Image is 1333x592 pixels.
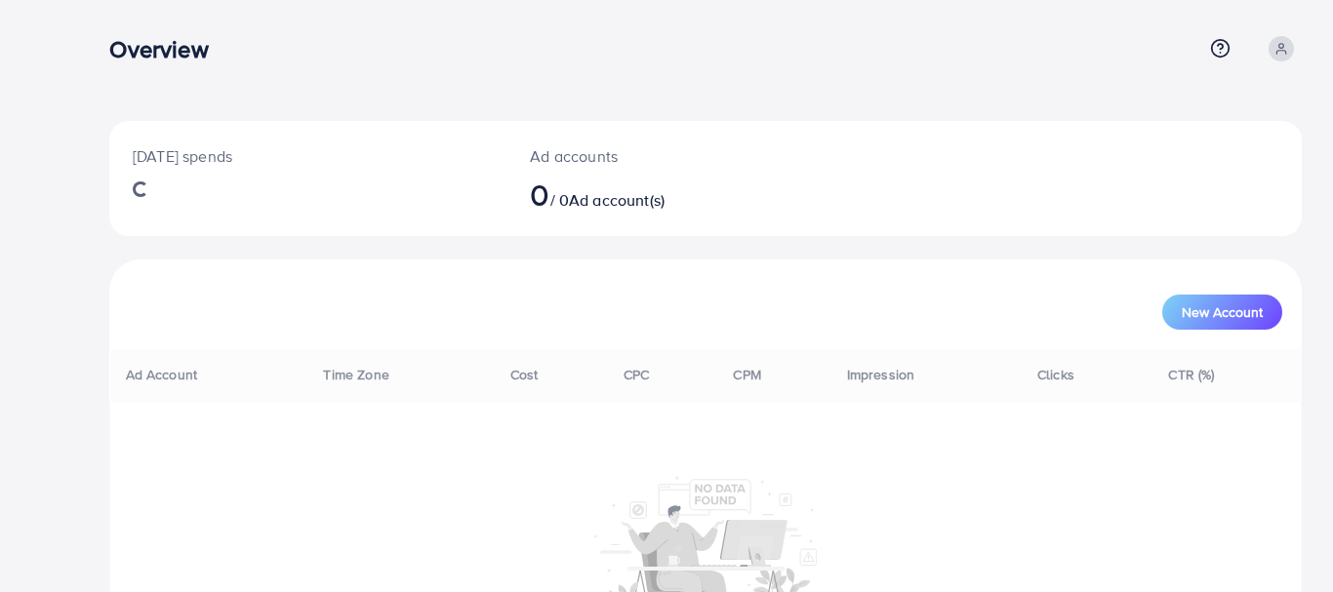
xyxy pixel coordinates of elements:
[530,144,782,168] p: Ad accounts
[109,35,223,63] h3: Overview
[530,176,782,213] h2: / 0
[1162,295,1282,330] button: New Account
[530,172,549,217] span: 0
[569,189,665,211] span: Ad account(s)
[133,144,483,168] p: [DATE] spends
[1182,305,1263,319] span: New Account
